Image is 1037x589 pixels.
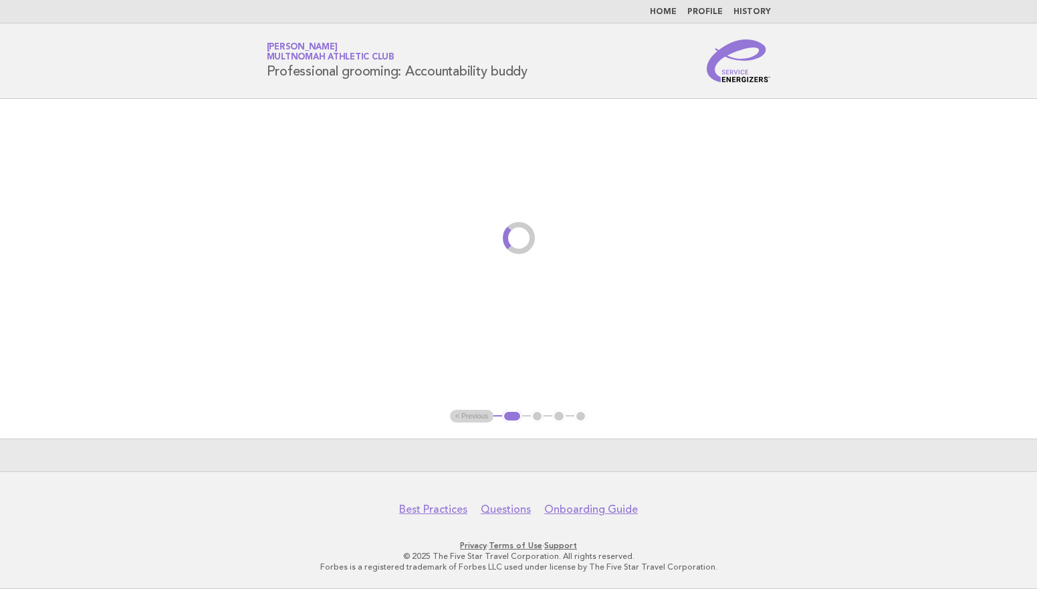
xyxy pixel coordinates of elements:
[110,551,928,562] p: © 2025 The Five Star Travel Corporation. All rights reserved.
[267,43,528,78] h1: Professional grooming: Accountability buddy
[707,39,771,82] img: Service Energizers
[733,8,771,16] a: History
[110,562,928,572] p: Forbes is a registered trademark of Forbes LLC used under license by The Five Star Travel Corpora...
[544,541,577,550] a: Support
[489,541,542,550] a: Terms of Use
[687,8,723,16] a: Profile
[110,540,928,551] p: · ·
[267,43,394,62] a: [PERSON_NAME]Multnomah Athletic Club
[481,503,531,516] a: Questions
[399,503,467,516] a: Best Practices
[460,541,487,550] a: Privacy
[650,8,677,16] a: Home
[267,53,394,62] span: Multnomah Athletic Club
[544,503,638,516] a: Onboarding Guide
